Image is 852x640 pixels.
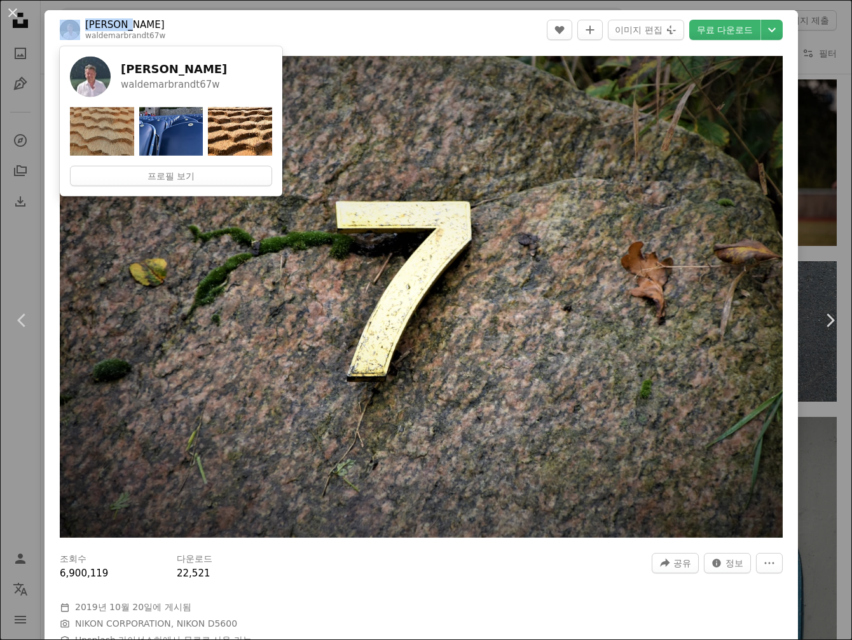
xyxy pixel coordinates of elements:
a: 사용자 Waldemar의 아바타[PERSON_NAME]waldemarbrandt67w [70,57,267,97]
img: photo-1585246974740-bb8528481b3a [139,107,203,156]
span: 에 게시됨 [75,602,191,612]
a: 프로필 보기 [70,165,272,186]
span: 공유 [673,554,691,573]
time: 2019년 10월 20일 오후 10시 15분 7초 GMT+9 [75,602,153,612]
span: 정보 [725,554,743,573]
button: NIKON CORPORATION, NIKON D5600 [75,618,237,630]
button: 이 이미지 관련 통계 [704,553,751,573]
h3: 조회수 [60,553,86,566]
a: 무료 다운로드 [689,20,760,40]
button: 좋아요 [547,20,572,40]
button: 더 많은 작업 [756,553,783,573]
button: 다운로드 크기 선택 [761,20,783,40]
button: 이 이미지 공유 [652,553,699,573]
img: photo-1549215484-47b94cf172ad [70,107,134,156]
p: waldemarbrandt67w [121,77,227,92]
img: 넘버 7 [60,56,783,538]
button: 컬렉션에 추가 [577,20,603,40]
button: 이미지 편집 [608,20,684,40]
span: 22,521 [177,568,210,579]
a: [PERSON_NAME] [85,18,165,31]
img: Waldemar의 프로필로 이동 [60,20,80,40]
a: 다음 [807,259,852,381]
h5: [PERSON_NAME] [121,62,227,77]
h3: 다운로드 [177,553,212,566]
span: 6,900,119 [60,568,108,579]
img: 사용자 Waldemar의 아바타 [70,57,111,97]
button: 이 이미지 확대 [60,56,783,538]
img: photo-1656169467250-44de96c6112a [208,107,272,156]
a: waldemarbrandt67w [85,31,165,40]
